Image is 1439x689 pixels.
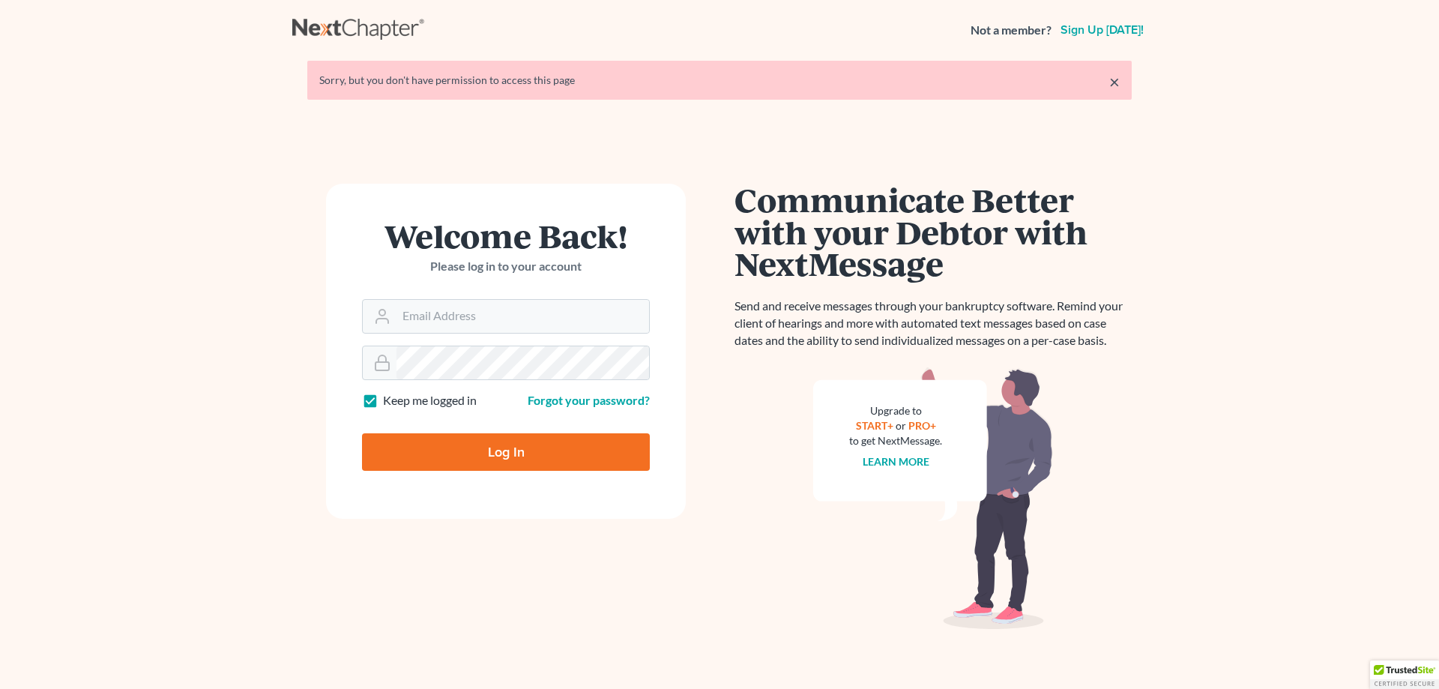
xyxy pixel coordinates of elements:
h1: Communicate Better with your Debtor with NextMessage [734,184,1132,280]
strong: Not a member? [971,22,1052,39]
a: PRO+ [908,419,936,432]
input: Log In [362,433,650,471]
img: nextmessage_bg-59042aed3d76b12b5cd301f8e5b87938c9018125f34e5fa2b7a6b67550977c72.svg [813,367,1053,630]
span: or [896,419,906,432]
div: Upgrade to [849,403,942,418]
div: Sorry, but you don't have permission to access this page [319,73,1120,88]
h1: Welcome Back! [362,220,650,252]
div: TrustedSite Certified [1370,661,1439,689]
input: Email Address [396,300,649,333]
p: Please log in to your account [362,258,650,275]
a: Sign up [DATE]! [1058,24,1147,36]
a: × [1109,73,1120,91]
p: Send and receive messages through your bankruptcy software. Remind your client of hearings and mo... [734,298,1132,349]
label: Keep me logged in [383,392,477,409]
div: to get NextMessage. [849,433,942,448]
a: Forgot your password? [528,393,650,407]
a: Learn more [863,455,929,468]
a: START+ [856,419,893,432]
